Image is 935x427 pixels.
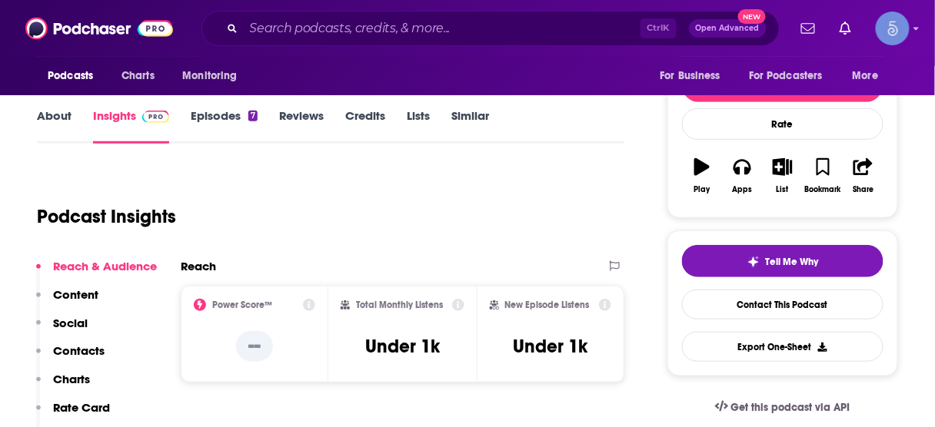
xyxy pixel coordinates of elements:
[53,343,105,358] p: Contacts
[763,148,803,204] button: List
[201,11,780,46] div: Search podcasts, credits, & more...
[407,108,430,144] a: Lists
[142,111,169,123] img: Podchaser Pro
[731,401,850,414] span: Get this podcast via API
[53,316,88,330] p: Social
[36,259,157,287] button: Reach & Audience
[682,290,883,319] a: Contact This Podcast
[451,108,489,144] a: Similar
[48,65,93,87] span: Podcasts
[36,372,90,400] button: Charts
[689,19,767,38] button: Open AdvancedNew
[93,108,169,144] a: InsightsPodchaser Pro
[236,331,273,362] p: --
[37,108,72,144] a: About
[505,300,590,310] h2: New Episode Listens
[279,108,324,144] a: Reviews
[766,256,819,268] span: Tell Me Why
[733,185,753,194] div: Apps
[25,14,173,43] img: Podchaser - Follow, Share and Rate Podcasts
[182,65,237,87] span: Monitoring
[843,148,883,204] button: Share
[37,205,176,228] h1: Podcast Insights
[345,108,385,144] a: Credits
[660,65,720,87] span: For Business
[803,148,843,204] button: Bookmark
[36,287,98,316] button: Content
[738,9,766,24] span: New
[191,108,258,144] a: Episodes7
[641,18,677,38] span: Ctrl K
[36,316,88,344] button: Social
[696,25,760,32] span: Open Advanced
[842,61,898,91] button: open menu
[834,15,857,41] a: Show notifications dropdown
[682,148,722,204] button: Play
[853,185,873,194] div: Share
[53,259,157,273] p: Reach & Audience
[722,148,762,204] button: Apps
[795,15,821,41] a: Show notifications dropdown
[356,300,443,310] h2: Total Monthly Listens
[53,372,90,386] p: Charts
[853,65,879,87] span: More
[876,12,910,45] button: Show profile menu
[37,61,113,91] button: open menu
[749,65,823,87] span: For Podcasters
[36,343,105,372] button: Contacts
[181,259,216,273] h2: Reach
[248,111,258,121] div: 7
[747,256,760,268] img: tell me why sparkle
[682,332,883,362] button: Export One-Sheet
[365,335,440,358] h3: Under 1k
[111,61,164,91] a: Charts
[777,185,789,194] div: List
[212,300,272,310] h2: Power Score™
[876,12,910,45] span: Logged in as Spiral5-G1
[53,287,98,302] p: Content
[244,16,641,41] input: Search podcasts, credits, & more...
[805,185,841,194] div: Bookmark
[739,61,845,91] button: open menu
[649,61,740,91] button: open menu
[682,245,883,277] button: tell me why sparkleTell Me Why
[703,389,863,426] a: Get this podcast via API
[121,65,155,87] span: Charts
[876,12,910,45] img: User Profile
[694,185,710,194] div: Play
[171,61,257,91] button: open menu
[682,108,883,140] div: Rate
[513,335,587,358] h3: Under 1k
[53,400,110,415] p: Rate Card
